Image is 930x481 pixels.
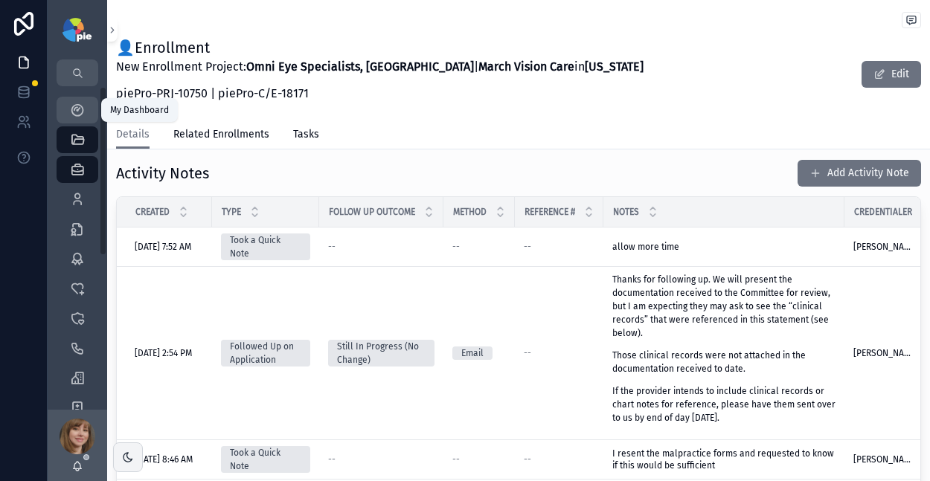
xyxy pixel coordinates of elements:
span: Details [116,127,150,142]
a: Followed Up on Application [221,340,310,367]
span: -- [524,347,531,359]
span: -- [524,241,531,253]
strong: Omni Eye Specialists, [GEOGRAPHIC_DATA] [246,59,474,74]
span: -- [524,453,531,465]
p: New Enrollment Project: | in [116,58,644,76]
a: Related Enrollments [173,121,269,151]
a: Thanks for following up. We will present the documentation received to the Committee for review, ... [612,273,836,433]
a: [DATE] 7:52 AM [135,241,203,253]
span: -- [328,241,336,253]
span: Created [135,206,170,218]
a: -- [524,453,594,465]
div: Followed Up on Application [230,340,301,367]
span: Follow Up Outcome [329,206,415,218]
a: -- [452,453,506,465]
strong: March Vision Care [478,59,574,74]
a: allow more time [612,241,836,253]
a: I resent the malpractice forms and requested to know if this would be sufficient [612,448,836,471]
p: piePro-PRJ-10750 | piePro-C/E-18171 [116,85,644,103]
a: Still In Progress (No Change) [328,340,434,367]
button: Add Activity Note [798,160,921,187]
a: Tasks [293,121,319,151]
a: -- [328,453,434,465]
a: Email [452,346,506,360]
span: [DATE] 8:46 AM [135,453,193,465]
span: [DATE] 2:54 PM [135,347,192,359]
strong: [US_STATE] [585,59,644,74]
div: scrollable content [48,86,107,410]
a: [PERSON_NAME] [853,453,913,465]
a: -- [524,347,594,359]
a: -- [328,241,434,253]
a: -- [524,241,594,253]
a: [PERSON_NAME] [853,241,913,253]
span: Method [453,206,487,218]
p: Thanks for following up. We will present the documentation received to the Committee for review, ... [612,273,836,340]
div: Took a Quick Note [230,233,301,260]
div: My Dashboard [110,104,169,116]
a: [DATE] 8:46 AM [135,453,203,465]
div: Email [461,346,484,360]
span: Type [222,206,241,218]
p: Those clinical records were not attached in the documentation received to date. [612,349,836,375]
a: [PERSON_NAME] [853,347,913,359]
span: Related Enrollments [173,127,269,142]
span: Notes [613,206,639,218]
div: Still In Progress (No Change) [337,340,426,367]
span: I resent the malpractice forms and requested to know if this would be sufficient [612,448,836,471]
a: [DATE] 2:54 PM [135,347,203,359]
a: Details [116,121,150,149]
span: -- [452,453,460,465]
a: -- [452,241,506,253]
p: If the provider intends to include clinical records or chart notes for reference, please have the... [612,384,836,424]
span: Reference # [525,206,575,218]
img: App logo [62,18,92,42]
span: Credentialer [854,206,912,218]
h1: 👤Enrollment [116,37,644,58]
button: Edit [862,61,921,88]
span: [DATE] 7:52 AM [135,241,191,253]
h1: Activity Notes [116,163,209,184]
span: -- [328,453,336,465]
span: allow more time [612,242,679,252]
a: Took a Quick Note [221,233,310,260]
span: Tasks [293,127,319,142]
a: Took a Quick Note [221,446,310,473]
span: -- [452,241,460,253]
div: Took a Quick Note [230,446,301,473]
